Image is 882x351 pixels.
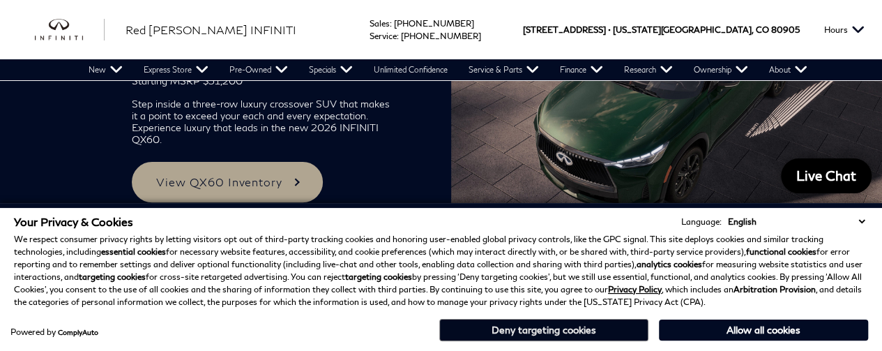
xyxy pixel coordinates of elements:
[397,31,399,41] span: :
[439,319,648,341] button: Deny targeting cookies
[219,59,298,80] a: Pre-Owned
[789,167,863,184] span: Live Chat
[79,271,146,282] strong: targeting cookies
[298,59,363,80] a: Specials
[126,23,296,36] span: Red [PERSON_NAME] INFINITI
[133,59,219,80] a: Express Store
[370,31,397,41] span: Service
[549,59,614,80] a: Finance
[523,24,800,35] a: [STREET_ADDRESS] • [US_STATE][GEOGRAPHIC_DATA], CO 80905
[608,284,662,294] a: Privacy Policy
[370,18,390,29] span: Sales
[681,218,722,226] div: Language:
[458,59,549,80] a: Service & Parts
[746,246,816,257] strong: functional cookies
[724,215,868,228] select: Language Select
[14,233,868,308] p: We respect consumer privacy rights by letting visitors opt out of third-party tracking cookies an...
[78,59,133,80] a: New
[58,328,98,336] a: ComplyAuto
[683,59,759,80] a: Ownership
[126,22,296,38] a: Red [PERSON_NAME] INFINITI
[132,98,397,145] p: Step inside a three-row luxury crossover SUV that makes it a point to exceed your each and every ...
[101,246,166,257] strong: essential cookies
[10,328,98,336] div: Powered by
[35,19,105,41] a: infiniti
[401,31,481,41] a: [PHONE_NUMBER]
[35,19,105,41] img: INFINITI
[345,271,412,282] strong: targeting cookies
[637,259,702,269] strong: analytics cookies
[394,18,474,29] a: [PHONE_NUMBER]
[733,284,816,294] strong: Arbitration Provision
[659,320,868,341] button: Allow all cookies
[132,75,397,87] p: Starting MSRP $51,200*
[132,162,323,202] a: View QX60 Inventory
[759,59,818,80] a: About
[390,18,392,29] span: :
[14,215,133,228] span: Your Privacy & Cookies
[781,158,872,193] a: Live Chat
[614,59,683,80] a: Research
[363,59,458,80] a: Unlimited Confidence
[78,59,818,80] nav: Main Navigation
